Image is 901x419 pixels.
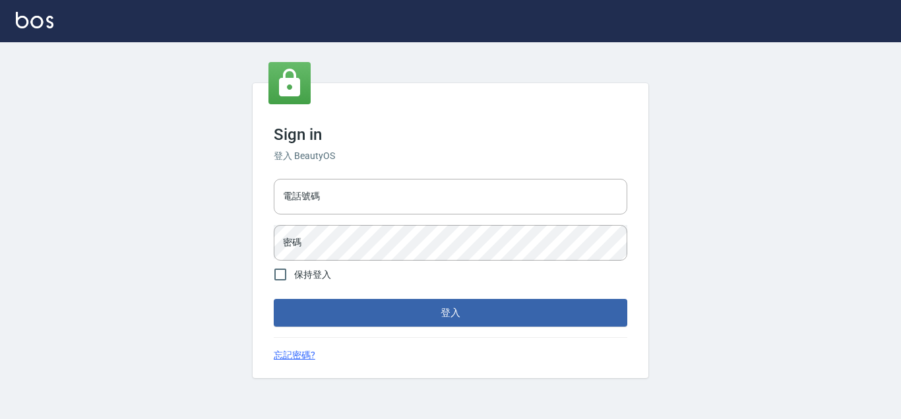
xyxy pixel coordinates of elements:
a: 忘記密碼? [274,348,315,362]
button: 登入 [274,299,627,327]
img: Logo [16,12,53,28]
h6: 登入 BeautyOS [274,149,627,163]
h3: Sign in [274,125,627,144]
span: 保持登入 [294,268,331,282]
